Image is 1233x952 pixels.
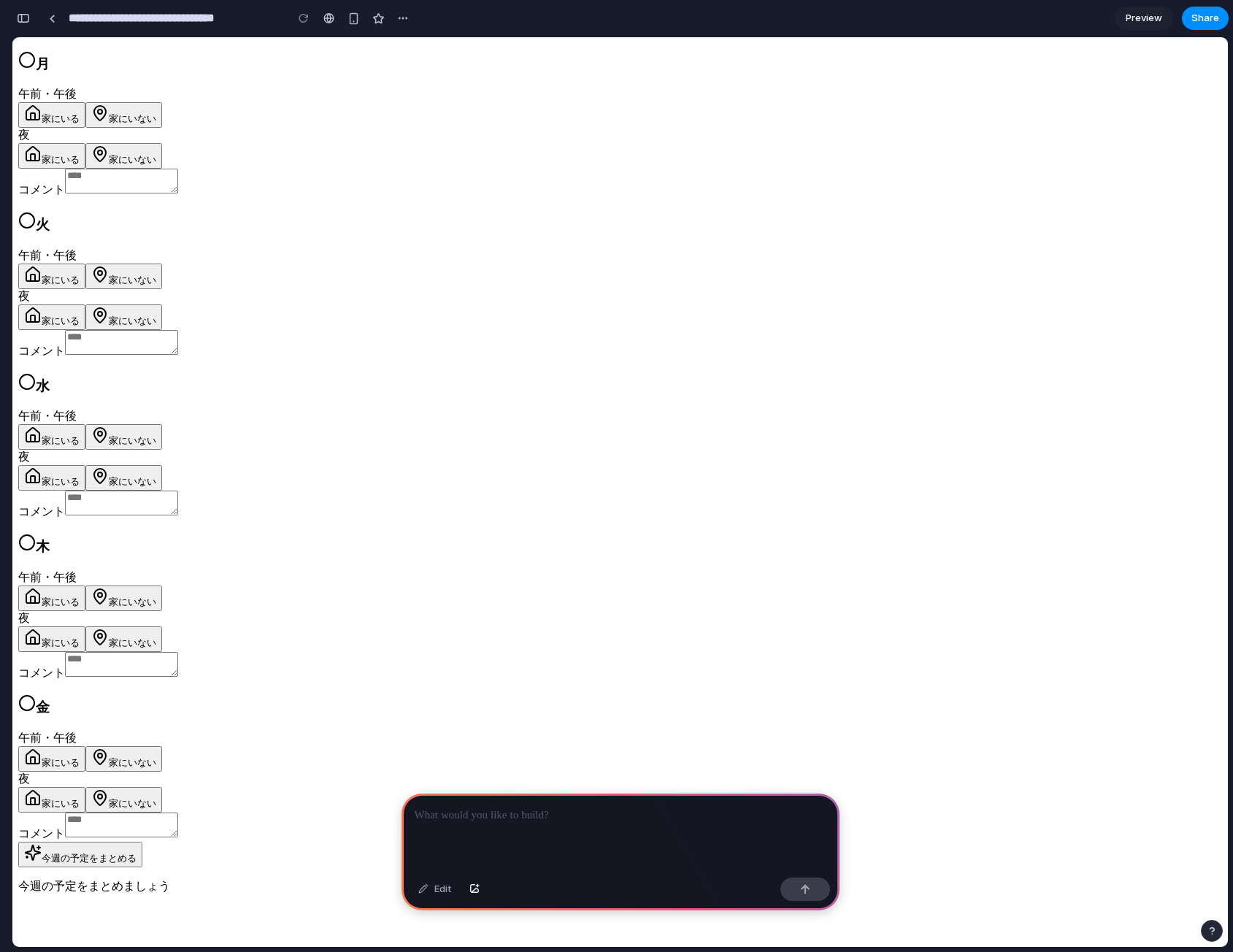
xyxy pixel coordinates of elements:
label: 午前・午後 [6,372,64,385]
button: 家にいる [6,226,73,252]
button: 家にいる [6,428,73,453]
button: 家にいる [6,548,73,574]
label: 夜 [6,735,18,748]
span: Preview [1126,11,1162,26]
h3: 水 [6,336,1210,358]
h3: 月 [6,14,1210,37]
label: コメント [6,790,53,802]
button: 家にいない [73,589,150,615]
label: コメント [6,629,53,642]
label: 夜 [6,413,18,426]
button: 家にいない [73,387,150,412]
button: 家にいる [6,750,73,775]
button: 家にいる [6,65,73,91]
button: 家にいない [73,65,150,91]
label: 午前・午後 [6,212,64,224]
label: コメント [6,307,53,320]
button: Share [1182,7,1229,30]
button: 家にいない [73,428,150,453]
h3: 木 [6,496,1210,519]
span: Share [1191,11,1219,26]
label: コメント [6,146,53,158]
button: 家にいない [73,226,150,252]
label: 夜 [6,575,18,587]
a: Preview [1115,7,1173,30]
label: 午前・午後 [6,534,64,546]
button: 家にいる [6,709,73,734]
p: 今週の予定をまとめましょう [6,842,1210,857]
h3: 金 [6,657,1210,680]
button: 家にいる [6,387,73,412]
button: 今週の予定をまとめる [6,805,130,830]
button: 家にいない [73,750,150,775]
button: 家にいない [73,548,150,574]
button: 家にいない [73,709,150,734]
button: 家にいる [6,589,73,615]
label: 午前・午後 [6,50,64,63]
label: コメント [6,468,53,480]
h3: 火 [6,174,1210,197]
label: 午前・午後 [6,694,64,707]
button: 家にいない [73,106,150,131]
label: 夜 [6,91,18,104]
label: 夜 [6,253,18,265]
button: 家にいない [73,267,150,293]
button: 家にいる [6,267,73,293]
button: 家にいる [6,106,73,131]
